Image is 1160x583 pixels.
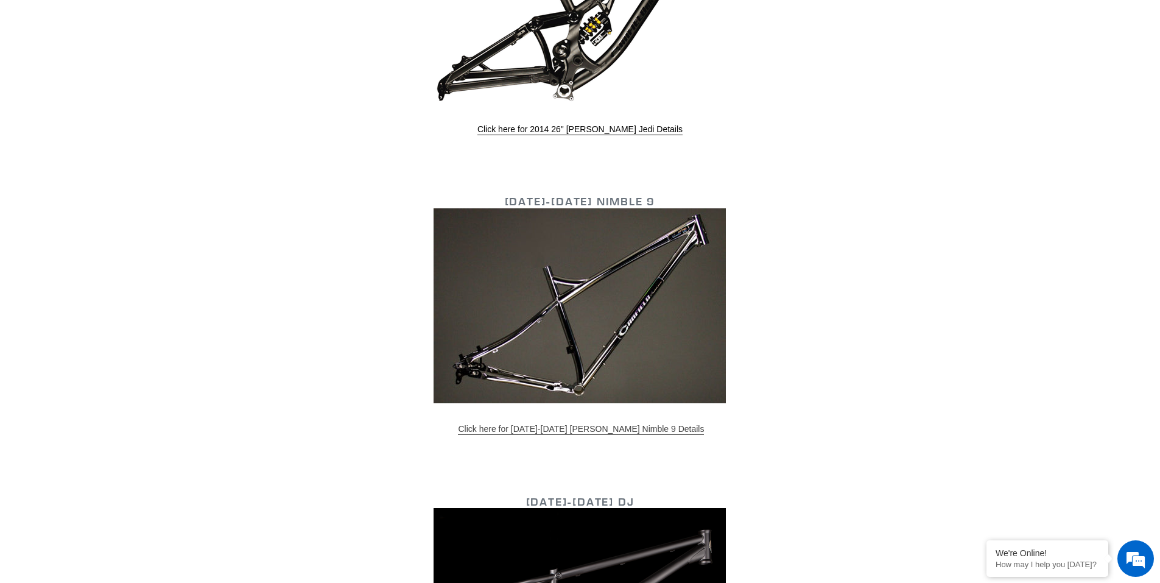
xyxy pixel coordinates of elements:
a: Click here for [DATE]-[DATE] [PERSON_NAME] Nimble 9 Details [458,424,704,435]
div: Navigation go back [13,67,32,85]
span: We're online! [71,154,168,277]
a: [DATE]-[DATE] DJ [526,495,634,510]
a: [DATE]-[DATE] Nimble 9 [505,194,656,210]
img: d_696896380_company_1647369064580_696896380 [39,61,69,91]
a: Click here for 2014 26" [PERSON_NAME] Jedi Details [477,124,683,135]
textarea: Type your message and hit 'Enter' [6,333,232,375]
div: We're Online! [996,548,1099,558]
p: How may I help you today? [996,560,1099,569]
div: Minimize live chat window [200,6,229,35]
div: Chat with us now [82,68,223,84]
